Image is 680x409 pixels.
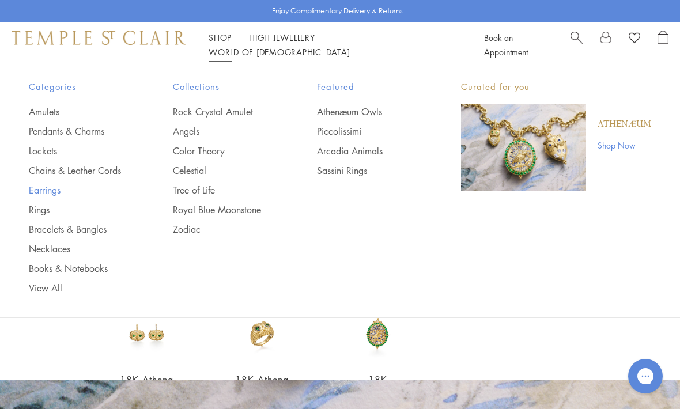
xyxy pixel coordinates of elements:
[209,31,458,59] nav: Main navigation
[29,105,127,118] a: Amulets
[349,304,407,362] img: 18K Emerald Nocturne Owl Locket
[29,243,127,255] a: Necklaces
[235,373,289,399] a: 18K Athena Owl Ring
[173,79,271,94] span: Collections
[317,145,415,157] a: Arcadia Animals
[173,164,271,177] a: Celestial
[622,355,668,397] iframe: Gorgias live chat messenger
[29,203,127,216] a: Rings
[29,79,127,94] span: Categories
[209,46,350,58] a: World of [DEMOGRAPHIC_DATA]World of [DEMOGRAPHIC_DATA]
[29,282,127,294] a: View All
[173,105,271,118] a: Rock Crystal Amulet
[317,125,415,138] a: Piccolissimi
[233,304,292,362] img: R36865-OWLTGBS
[29,262,127,275] a: Books & Notebooks
[173,125,271,138] a: Angels
[272,5,403,17] p: Enjoy Complimentary Delivery & Returns
[598,118,651,131] a: Athenæum
[658,31,668,59] a: Open Shopping Bag
[317,164,415,177] a: Sassini Rings
[173,145,271,157] a: Color Theory
[118,304,176,362] img: E36186-OWLTG
[173,203,271,216] a: Royal Blue Moonstone
[461,79,651,94] p: Curated for you
[484,32,528,58] a: Book an Appointment
[317,105,415,118] a: Athenæum Owls
[209,32,232,43] a: ShopShop
[29,125,127,138] a: Pendants & Charms
[29,164,127,177] a: Chains & Leather Cords
[29,223,127,236] a: Bracelets & Bangles
[173,184,271,196] a: Tree of Life
[29,145,127,157] a: Lockets
[317,79,415,94] span: Featured
[629,31,640,48] a: View Wishlist
[598,139,651,152] a: Shop Now
[12,31,186,44] img: Temple St. Clair
[571,31,583,59] a: Search
[249,32,315,43] a: High JewelleryHigh Jewellery
[173,223,271,236] a: Zodiac
[29,184,127,196] a: Earrings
